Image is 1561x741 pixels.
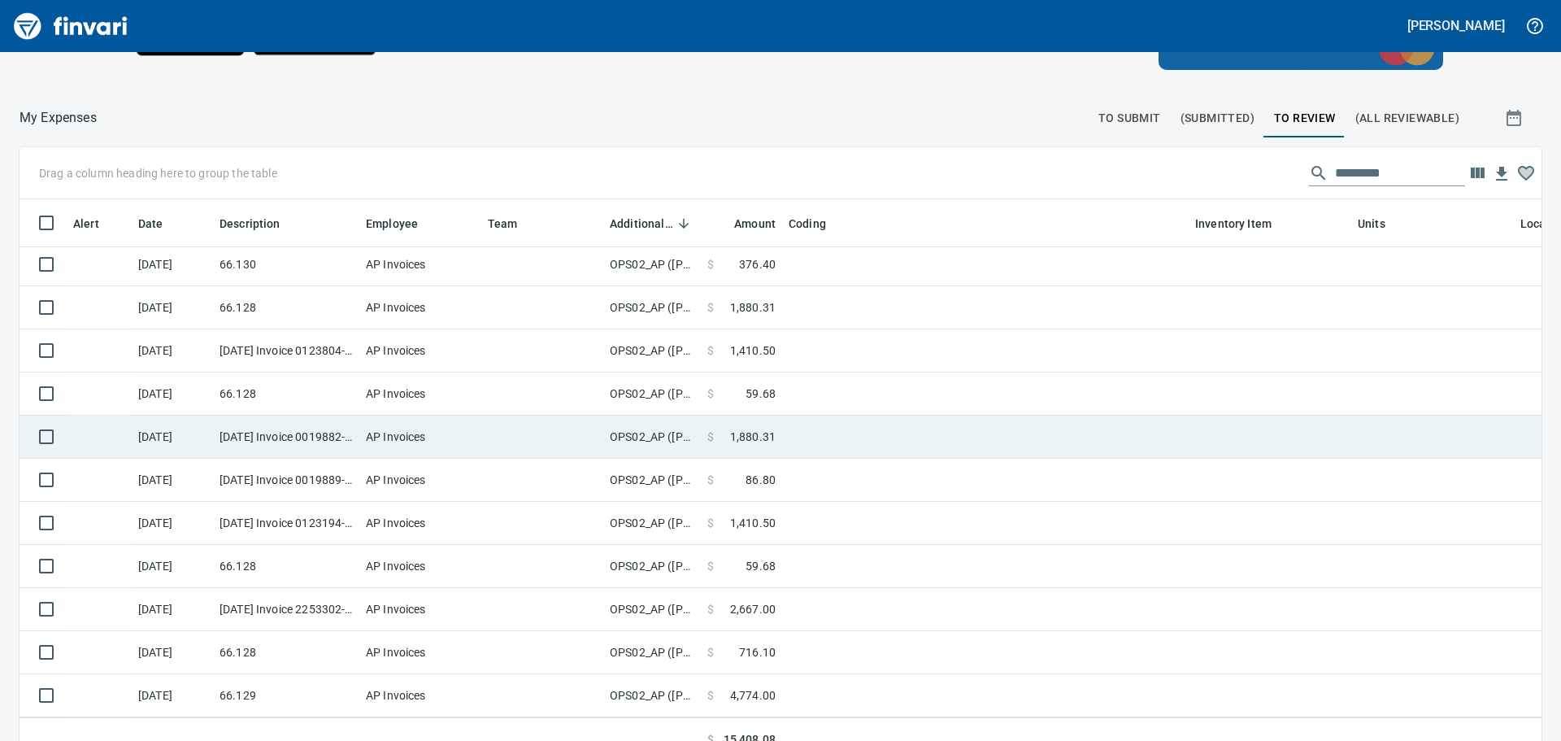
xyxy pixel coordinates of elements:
td: OPS02_AP ([PERSON_NAME], [PERSON_NAME], [PERSON_NAME], [PERSON_NAME]) [603,545,701,588]
span: Description [220,214,302,233]
span: 4,774.00 [730,687,776,704]
span: Units [1358,214,1385,233]
span: 1,410.50 [730,515,776,531]
span: Employee [366,214,418,233]
span: Amount [734,214,776,233]
span: (All Reviewable) [1355,108,1459,129]
span: $ [707,515,714,531]
td: OPS02_AP ([PERSON_NAME], [PERSON_NAME], [PERSON_NAME], [PERSON_NAME]) [603,674,701,717]
span: $ [707,299,714,316]
span: 1,880.31 [730,299,776,316]
span: $ [707,558,714,574]
td: [DATE] [132,243,213,286]
span: $ [707,601,714,617]
span: Inventory Item [1195,214,1272,233]
h5: [PERSON_NAME] [1407,17,1505,34]
td: OPS02_AP ([PERSON_NAME], [PERSON_NAME], [PERSON_NAME], [PERSON_NAME]) [603,459,701,502]
td: OPS02_AP ([PERSON_NAME], [PERSON_NAME], [PERSON_NAME], [PERSON_NAME]) [603,373,701,416]
td: AP Invoices [359,373,481,416]
td: [DATE] [132,545,213,588]
span: $ [707,256,714,272]
td: OPS02_AP ([PERSON_NAME], [PERSON_NAME], [PERSON_NAME], [PERSON_NAME]) [603,329,701,373]
span: $ [707,386,714,402]
td: OPS02_AP ([PERSON_NAME], [PERSON_NAME], [PERSON_NAME], [PERSON_NAME]) [603,631,701,674]
span: Date [138,214,185,233]
td: AP Invoices [359,674,481,717]
span: Employee [366,214,439,233]
td: AP Invoices [359,459,481,502]
span: 86.80 [746,472,776,488]
td: [DATE] [132,674,213,717]
span: To Review [1274,108,1336,129]
span: Inventory Item [1195,214,1293,233]
td: OPS02_AP ([PERSON_NAME], [PERSON_NAME], [PERSON_NAME], [PERSON_NAME]) [603,286,701,329]
td: [DATE] Invoice 0123194-IN from Highway Specialties LLC (1-10458) [213,502,359,545]
td: OPS02_AP ([PERSON_NAME], [PERSON_NAME], [PERSON_NAME], [PERSON_NAME]) [603,243,701,286]
td: [DATE] [132,631,213,674]
button: Show transactions within a particular date range [1489,98,1541,137]
button: Choose columns to display [1465,161,1489,185]
td: 66.128 [213,631,359,674]
td: AP Invoices [359,243,481,286]
td: 66.130 [213,243,359,286]
td: [DATE] [132,416,213,459]
span: $ [707,429,714,445]
span: Team [488,214,518,233]
td: OPS02_AP ([PERSON_NAME], [PERSON_NAME], [PERSON_NAME], [PERSON_NAME]) [603,502,701,545]
span: $ [707,644,714,660]
p: My Expenses [20,108,97,128]
td: AP Invoices [359,502,481,545]
span: Units [1358,214,1407,233]
td: 66.129 [213,674,359,717]
span: Team [488,214,539,233]
td: 66.128 [213,286,359,329]
td: [DATE] Invoice 0019882-IN from Highway Specialties LLC (1-10458) [213,416,359,459]
span: Coding [789,214,847,233]
span: Amount [713,214,776,233]
td: [DATE] Invoice 2253302-IN from Specialty Construction Supply (1-38823) [213,588,359,631]
td: AP Invoices [359,545,481,588]
span: (Submitted) [1181,108,1254,129]
td: [DATE] [132,329,213,373]
span: 59.68 [746,558,776,574]
td: AP Invoices [359,588,481,631]
span: Additional Reviewer [610,214,673,233]
span: $ [707,472,714,488]
td: AP Invoices [359,631,481,674]
span: Additional Reviewer [610,214,694,233]
td: OPS02_AP ([PERSON_NAME], [PERSON_NAME], [PERSON_NAME], [PERSON_NAME]) [603,416,701,459]
td: [DATE] [132,373,213,416]
span: Alert [73,214,120,233]
span: Date [138,214,163,233]
button: Download Table [1489,162,1514,186]
span: 716.10 [739,644,776,660]
span: 1,410.50 [730,342,776,359]
span: Coding [789,214,826,233]
td: 66.128 [213,373,359,416]
td: AP Invoices [359,329,481,373]
span: $ [707,687,714,704]
td: [DATE] Invoice 0123804-IN from Highway Specialties LLC (1-10458) [213,329,359,373]
span: Description [220,214,280,233]
td: OPS02_AP ([PERSON_NAME], [PERSON_NAME], [PERSON_NAME], [PERSON_NAME]) [603,588,701,631]
td: [DATE] [132,286,213,329]
span: Alert [73,214,99,233]
td: [DATE] [132,502,213,545]
td: 66.128 [213,545,359,588]
nav: breadcrumb [20,108,97,128]
button: Column choices favorited. Click to reset to default [1514,161,1538,185]
span: 2,667.00 [730,601,776,617]
span: 59.68 [746,386,776,402]
td: AP Invoices [359,416,481,459]
img: Finvari [10,7,132,46]
span: $ [707,342,714,359]
button: [PERSON_NAME] [1403,13,1509,38]
td: [DATE] Invoice 0019889-IN from Highway Specialties LLC (1-10458) [213,459,359,502]
p: Drag a column heading here to group the table [39,165,277,181]
td: AP Invoices [359,286,481,329]
td: [DATE] [132,588,213,631]
span: 1,880.31 [730,429,776,445]
td: [DATE] [132,459,213,502]
span: 376.40 [739,256,776,272]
